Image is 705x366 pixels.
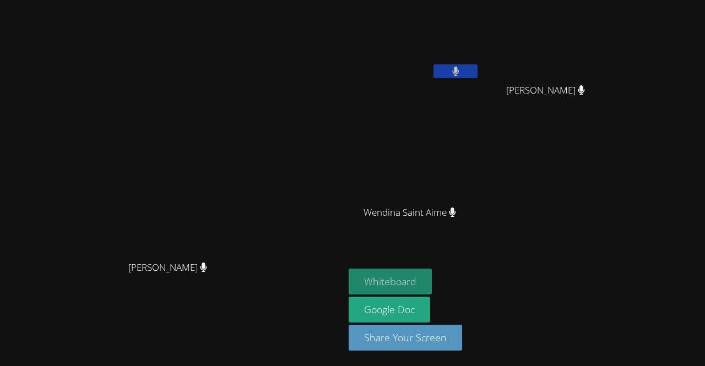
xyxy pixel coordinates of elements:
[349,325,462,351] button: Share Your Screen
[349,297,430,323] a: Google Doc
[364,205,456,221] span: Wendina Saint Aime
[349,269,432,294] button: Whiteboard
[128,260,207,276] span: [PERSON_NAME]
[506,83,585,99] span: [PERSON_NAME]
